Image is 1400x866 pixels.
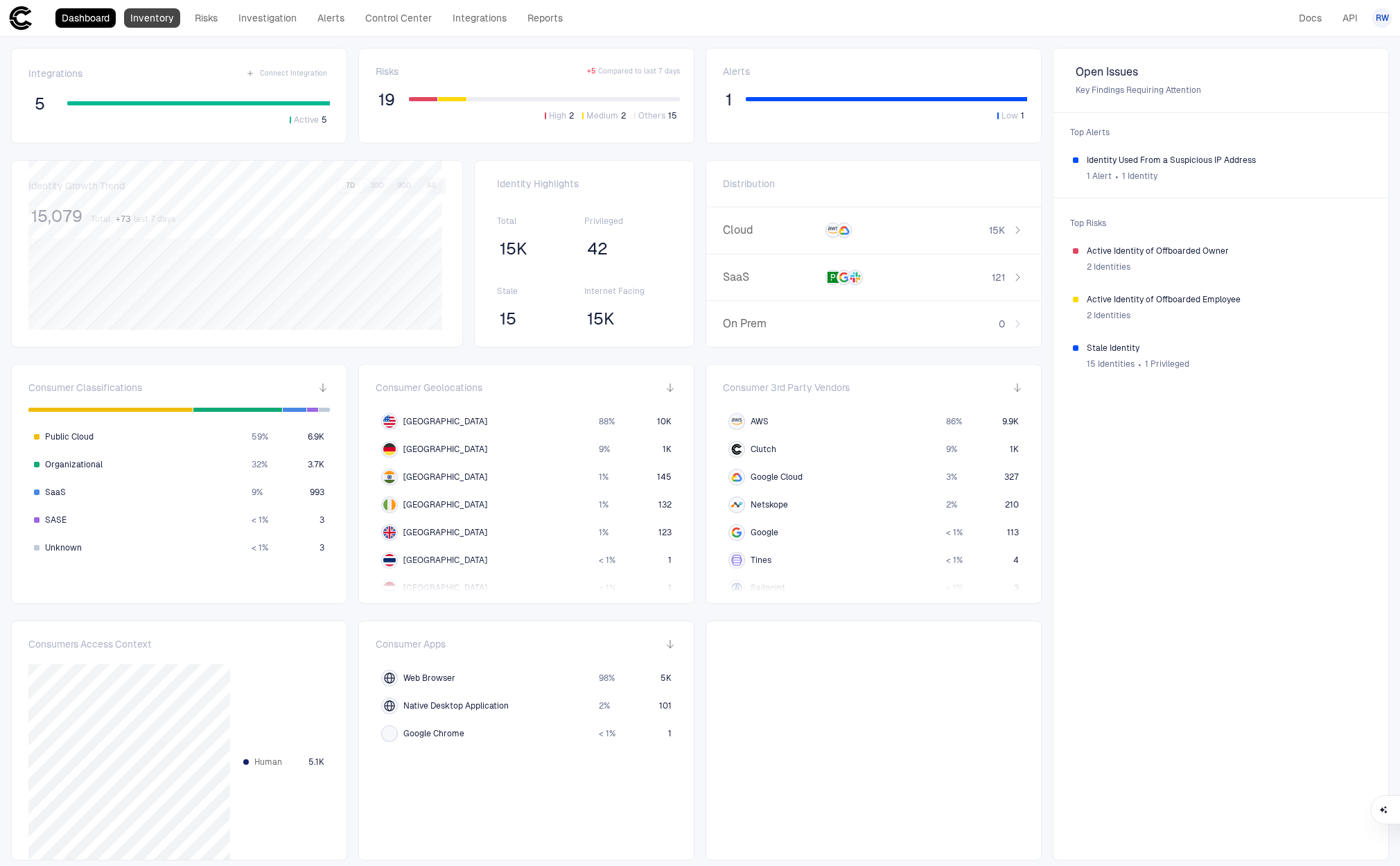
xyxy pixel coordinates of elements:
span: Top Risks [1062,209,1380,237]
span: Cloud [723,223,820,237]
span: Top Alerts [1062,119,1380,146]
span: 1 [668,555,672,566]
span: 9 % [252,487,263,498]
span: < 1 % [946,527,963,538]
span: Connect Integration [260,69,327,78]
img: US [383,415,396,428]
span: Privileged [584,216,672,227]
button: Medium2 [579,110,629,122]
span: 5 [322,114,327,125]
span: Open Issues [1076,65,1366,79]
button: RW [1372,8,1392,28]
button: 30D [365,180,390,192]
button: All [419,180,444,192]
span: < 1 % [599,582,615,594]
span: 9 % [946,444,957,455]
span: 132 [658,499,672,510]
span: 1 Alert [1087,171,1112,182]
button: Connect Integration [243,65,330,82]
span: Native Desktop Application [403,700,509,711]
span: Stale Identity [1087,343,1369,354]
span: 3 % [946,471,957,483]
span: Consumer Apps [376,638,446,650]
a: Reports [521,8,569,28]
span: 15,079 [31,206,82,227]
span: 123 [658,527,672,538]
span: [GEOGRAPHIC_DATA] [403,555,487,566]
a: Integrations [446,8,513,28]
span: 3 [1014,582,1019,594]
span: [GEOGRAPHIC_DATA] [403,444,487,455]
span: Organizational [45,459,103,470]
span: 5K [660,673,672,684]
span: Consumer 3rd Party Vendors [723,381,850,394]
span: Medium [586,110,618,121]
button: 19 [376,89,398,111]
button: High2 [542,110,577,122]
button: 15K [497,238,530,260]
span: 15K [989,224,1005,236]
button: Active5 [287,114,330,126]
span: Google Cloud [751,471,803,483]
span: 2 Identities [1087,261,1130,272]
span: 3.7K [308,459,324,470]
span: 15K [587,309,615,329]
span: + 5 [587,67,595,76]
a: Investigation [232,8,303,28]
img: IN [383,471,396,483]
a: Control Center [359,8,438,28]
img: DE [383,443,396,456]
span: 121 [992,271,1005,284]
span: 2 [621,110,626,121]
span: Consumer Classifications [28,381,142,394]
span: 101 [659,700,672,711]
span: High [549,110,566,121]
div: Netskope [731,499,742,510]
span: Identity Highlights [497,177,672,190]
div: Google Cloud [731,471,742,483]
span: Risks [376,65,399,78]
span: 6.9K [308,431,324,442]
span: < 1 % [946,582,963,594]
span: Sailpoint [751,582,785,594]
span: 327 [1004,471,1019,483]
span: [GEOGRAPHIC_DATA] [403,416,487,427]
img: IE [383,499,396,511]
span: [GEOGRAPHIC_DATA] [403,582,487,594]
span: Active Identity of Offboarded Employee [1087,294,1369,305]
span: Low [1001,110,1018,121]
span: 9 % [599,444,610,455]
span: Total [497,216,584,227]
span: Integrations [28,67,82,80]
span: 2 % [599,700,610,711]
span: 1K [663,444,672,455]
span: 1 % [599,527,609,538]
span: Google [751,527,778,538]
span: 9.9K [1002,416,1019,427]
button: 7D [338,180,362,192]
span: 98 % [599,673,615,684]
span: RW [1376,12,1389,24]
span: 15 Identities [1087,358,1135,370]
span: Total [91,214,110,225]
span: Distribution [723,177,775,190]
img: NL [383,582,396,594]
a: Inventory [124,8,180,28]
span: 42 [587,239,608,259]
span: Active [294,114,319,125]
span: + 73 [116,214,131,225]
span: 1 % [599,499,609,510]
span: Identity Used From a Suspicious IP Address [1087,155,1369,166]
span: 59 % [252,431,268,442]
button: 42 [584,238,611,260]
span: Clutch [751,444,776,455]
div: Google [731,527,742,538]
span: [GEOGRAPHIC_DATA] [403,471,487,483]
span: < 1 % [599,728,615,739]
span: 5 [35,94,45,114]
span: last 7 days [134,214,175,225]
span: ∙ [1114,166,1119,187]
span: 15K [500,239,527,259]
span: AWS [751,416,769,427]
span: 0 [999,318,1005,330]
